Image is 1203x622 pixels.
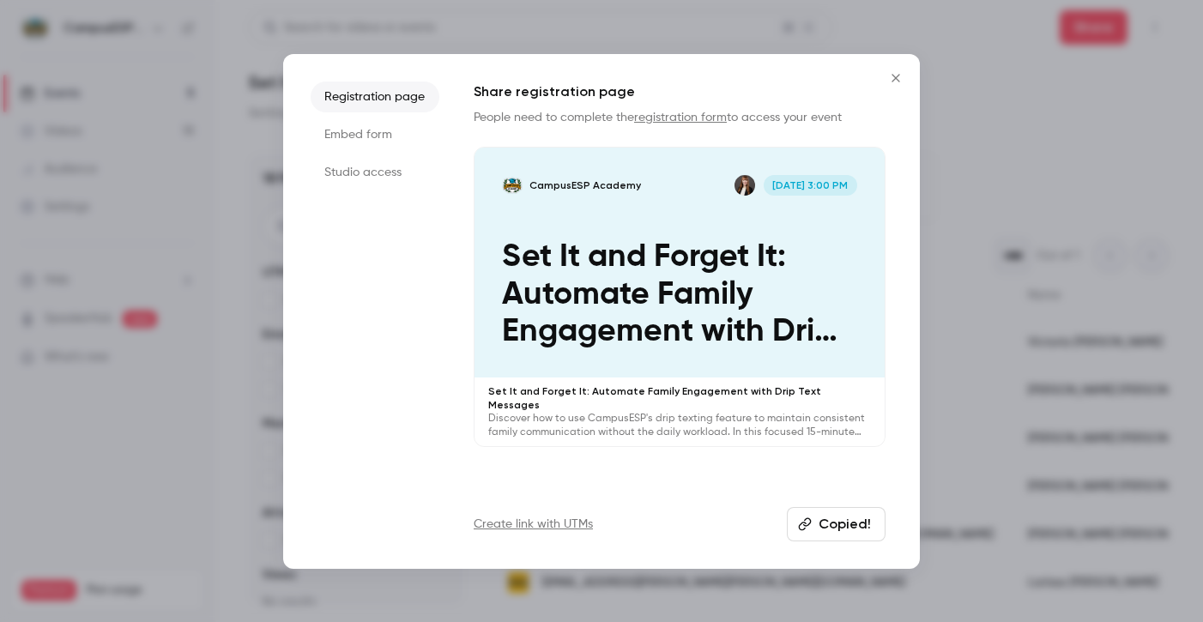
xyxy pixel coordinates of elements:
a: Create link with UTMs [474,516,593,533]
button: Close [879,61,913,95]
h1: Share registration page [474,82,886,102]
button: Copied! [787,507,886,541]
a: registration form [634,112,727,124]
img: Rebecca McCrory [734,175,755,196]
p: Discover how to use CampusESP's drip texting feature to maintain consistent family communication ... [488,412,871,439]
p: Set It and Forget It: Automate Family Engagement with Drip Text Messages [502,239,857,350]
p: CampusESP Academy [529,178,641,192]
a: Set It and Forget It: Automate Family Engagement with Drip Text MessagesCampusESP AcademyRebecca ... [474,147,886,448]
p: Set It and Forget It: Automate Family Engagement with Drip Text Messages [488,384,871,412]
li: Registration page [311,82,439,112]
li: Embed form [311,119,439,150]
img: Set It and Forget It: Automate Family Engagement with Drip Text Messages [502,175,523,196]
li: Studio access [311,157,439,188]
span: [DATE] 3:00 PM [764,175,857,196]
p: People need to complete the to access your event [474,109,886,126]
